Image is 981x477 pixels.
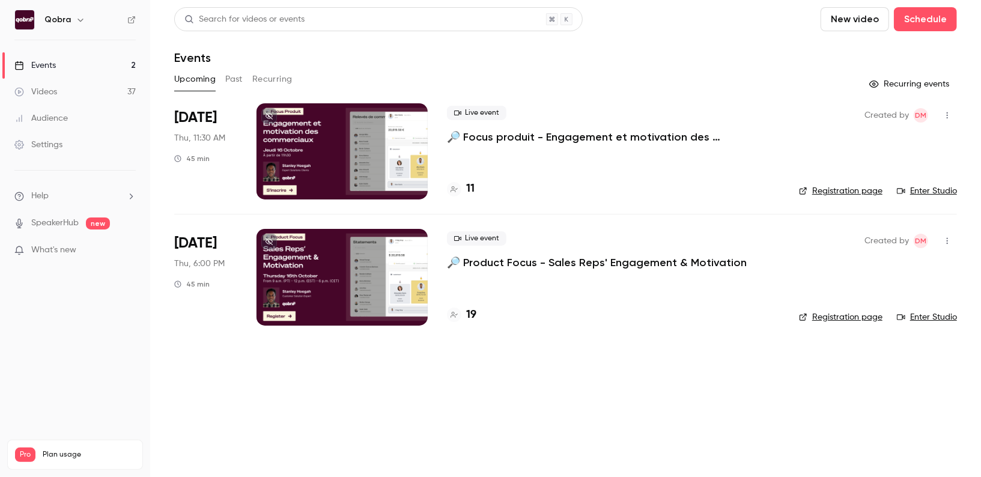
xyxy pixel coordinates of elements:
div: Settings [14,139,62,151]
button: New video [821,7,889,31]
span: Plan usage [43,450,135,460]
a: 🔎 Product Focus - Sales Reps' Engagement & Motivation [447,255,747,270]
span: Pro [15,448,35,462]
a: SpeakerHub [31,217,79,229]
img: Qobra [15,10,34,29]
h6: Qobra [44,14,71,26]
div: 45 min [174,279,210,289]
div: Oct 16 Thu, 6:00 PM (Europe/Paris) [174,229,237,325]
div: Search for videos or events [184,13,305,26]
button: Past [225,70,243,89]
span: Thu, 6:00 PM [174,258,225,270]
button: Upcoming [174,70,216,89]
span: Dylan Manceau [914,234,928,248]
h1: Events [174,50,211,65]
div: Oct 16 Thu, 11:30 AM (Europe/Paris) [174,103,237,199]
a: Registration page [799,185,882,197]
h4: 11 [466,181,475,197]
li: help-dropdown-opener [14,190,136,202]
span: Dylan Manceau [914,108,928,123]
a: Registration page [799,311,882,323]
div: Audience [14,112,68,124]
span: Created by [864,108,909,123]
span: [DATE] [174,108,217,127]
span: Live event [447,106,506,120]
a: 19 [447,307,476,323]
span: DM [916,108,927,123]
span: What's new [31,244,76,257]
span: Thu, 11:30 AM [174,132,225,144]
span: DM [916,234,927,248]
div: 45 min [174,154,210,163]
button: Recurring events [864,74,957,94]
h4: 19 [466,307,476,323]
span: [DATE] [174,234,217,253]
button: Schedule [894,7,957,31]
a: Enter Studio [897,311,957,323]
span: Created by [864,234,909,248]
iframe: Noticeable Trigger [121,245,136,256]
span: Live event [447,231,506,246]
span: Help [31,190,49,202]
a: 🔎 Focus produit - Engagement et motivation des commerciaux [447,130,780,144]
div: Events [14,59,56,71]
a: 11 [447,181,475,197]
div: Videos [14,86,57,98]
span: new [86,217,110,229]
a: Enter Studio [897,185,957,197]
button: Recurring [252,70,293,89]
